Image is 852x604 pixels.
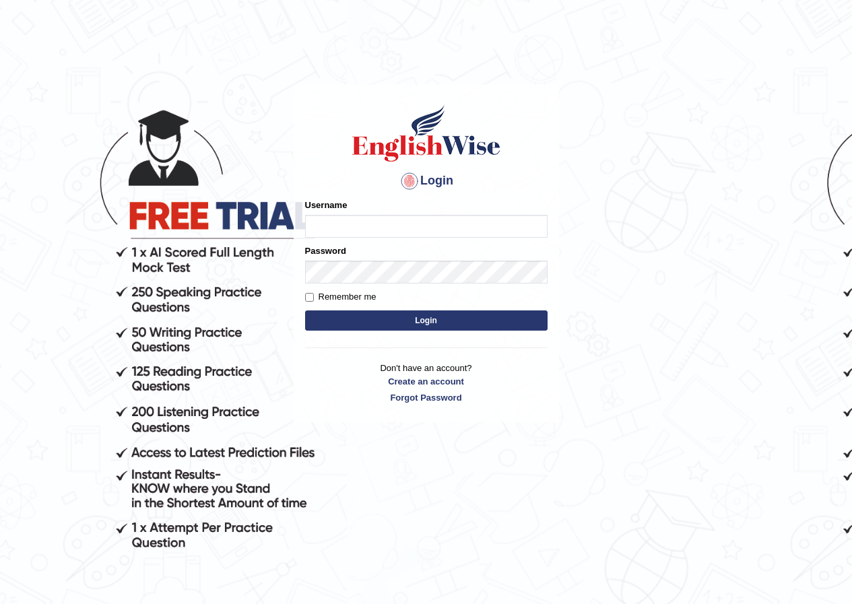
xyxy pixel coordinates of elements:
[305,375,548,388] a: Create an account
[305,362,548,403] p: Don't have an account?
[305,199,348,211] label: Username
[305,290,376,304] label: Remember me
[305,170,548,192] h4: Login
[305,293,314,302] input: Remember me
[350,103,503,164] img: Logo of English Wise sign in for intelligent practice with AI
[305,244,346,257] label: Password
[305,310,548,331] button: Login
[305,391,548,404] a: Forgot Password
